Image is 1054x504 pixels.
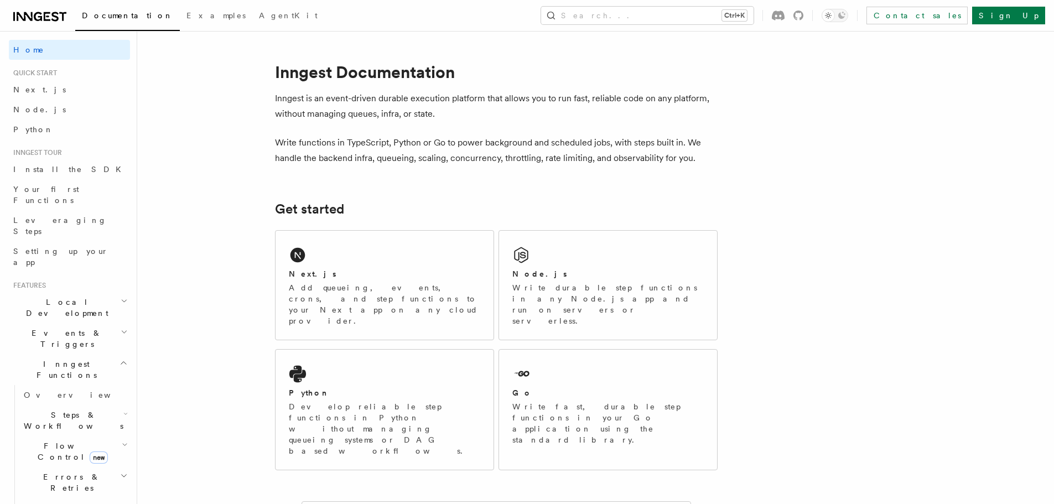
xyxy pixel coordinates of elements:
[499,349,718,470] a: GoWrite fast, durable step functions in your Go application using the standard library.
[9,241,130,272] a: Setting up your app
[289,387,330,398] h2: Python
[512,387,532,398] h2: Go
[90,451,108,464] span: new
[259,11,318,20] span: AgentKit
[19,436,130,467] button: Flow Controlnew
[9,323,130,354] button: Events & Triggers
[9,179,130,210] a: Your first Functions
[866,7,968,24] a: Contact sales
[822,9,848,22] button: Toggle dark mode
[13,185,79,205] span: Your first Functions
[252,3,324,30] a: AgentKit
[13,105,66,114] span: Node.js
[13,44,44,55] span: Home
[9,358,120,381] span: Inngest Functions
[9,148,62,157] span: Inngest tour
[541,7,754,24] button: Search...Ctrl+K
[275,135,718,166] p: Write functions in TypeScript, Python or Go to power background and scheduled jobs, with steps bu...
[19,440,122,463] span: Flow Control
[186,11,246,20] span: Examples
[289,268,336,279] h2: Next.js
[9,80,130,100] a: Next.js
[275,91,718,122] p: Inngest is an event-driven durable execution platform that allows you to run fast, reliable code ...
[180,3,252,30] a: Examples
[9,210,130,241] a: Leveraging Steps
[275,349,494,470] a: PythonDevelop reliable step functions in Python without managing queueing systems or DAG based wo...
[19,385,130,405] a: Overview
[512,401,704,445] p: Write fast, durable step functions in your Go application using the standard library.
[19,471,120,493] span: Errors & Retries
[9,297,121,319] span: Local Development
[9,40,130,60] a: Home
[722,10,747,21] kbd: Ctrl+K
[9,292,130,323] button: Local Development
[9,354,130,385] button: Inngest Functions
[972,7,1045,24] a: Sign Up
[19,409,123,432] span: Steps & Workflows
[13,165,128,174] span: Install the SDK
[9,119,130,139] a: Python
[275,62,718,82] h1: Inngest Documentation
[13,216,107,236] span: Leveraging Steps
[275,201,344,217] a: Get started
[13,85,66,94] span: Next.js
[75,3,180,31] a: Documentation
[9,100,130,119] a: Node.js
[82,11,173,20] span: Documentation
[24,391,138,399] span: Overview
[289,282,480,326] p: Add queueing, events, crons, and step functions to your Next app on any cloud provider.
[9,69,57,77] span: Quick start
[13,125,54,134] span: Python
[19,405,130,436] button: Steps & Workflows
[13,247,108,267] span: Setting up your app
[512,268,567,279] h2: Node.js
[9,328,121,350] span: Events & Triggers
[9,281,46,290] span: Features
[499,230,718,340] a: Node.jsWrite durable step functions in any Node.js app and run on servers or serverless.
[19,467,130,498] button: Errors & Retries
[9,159,130,179] a: Install the SDK
[512,282,704,326] p: Write durable step functions in any Node.js app and run on servers or serverless.
[289,401,480,456] p: Develop reliable step functions in Python without managing queueing systems or DAG based workflows.
[275,230,494,340] a: Next.jsAdd queueing, events, crons, and step functions to your Next app on any cloud provider.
